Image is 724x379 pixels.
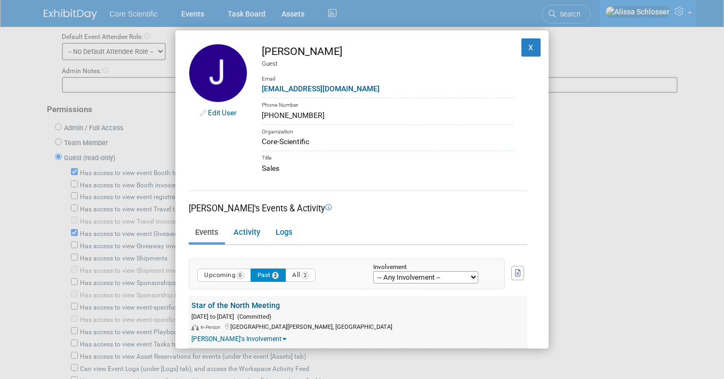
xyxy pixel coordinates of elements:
a: Logs [269,224,298,242]
div: Core-Scientific [262,136,513,147]
div: [PHONE_NUMBER] [262,110,513,121]
div: [PERSON_NAME] [262,44,513,59]
div: [DATE] to [DATE] [191,311,527,321]
a: [PERSON_NAME]'s Involvement [191,335,286,343]
div: [PERSON_NAME]'s Events & Activity [189,202,527,215]
span: 0 [237,272,244,279]
a: Star of the North Meeting [191,301,280,310]
a: Events [189,224,224,242]
a: Activity [227,224,266,242]
a: Edit User [208,108,237,117]
div: Sales [262,163,513,174]
span: 2 [272,272,279,279]
div: Involvement [373,264,488,271]
button: X [521,38,541,57]
span: 2 [302,272,309,279]
div: [GEOGRAPHIC_DATA][PERSON_NAME], [GEOGRAPHIC_DATA] [191,321,527,331]
div: Organization [262,124,513,137]
span: In-Person [200,325,223,330]
img: In-Person Event [191,324,199,330]
div: Title [262,151,513,163]
div: Email [262,68,513,83]
span: (Committed) [234,313,271,320]
button: Upcoming0 [197,269,251,282]
button: Past2 [251,269,286,282]
a: [EMAIL_ADDRESS][DOMAIN_NAME] [262,84,380,93]
button: All2 [285,269,316,282]
div: Phone Number [262,98,513,110]
div: Guest [262,59,513,68]
img: John Bobrytzke [189,44,247,102]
